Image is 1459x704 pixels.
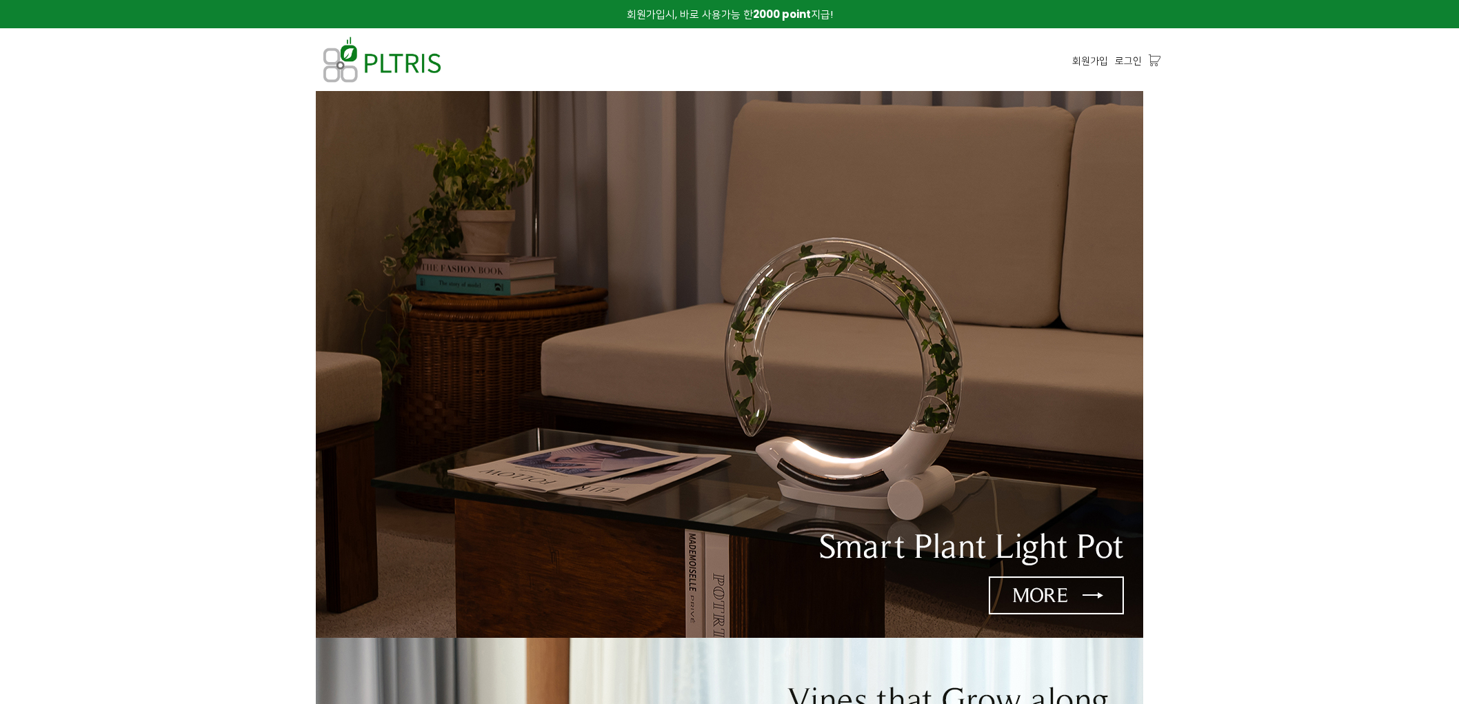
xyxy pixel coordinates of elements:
span: 회원가입시, 바로 사용가능 한 지급! [627,7,833,21]
a: 회원가입 [1072,53,1108,68]
strong: 2000 point [753,7,811,21]
a: 로그인 [1115,53,1142,68]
